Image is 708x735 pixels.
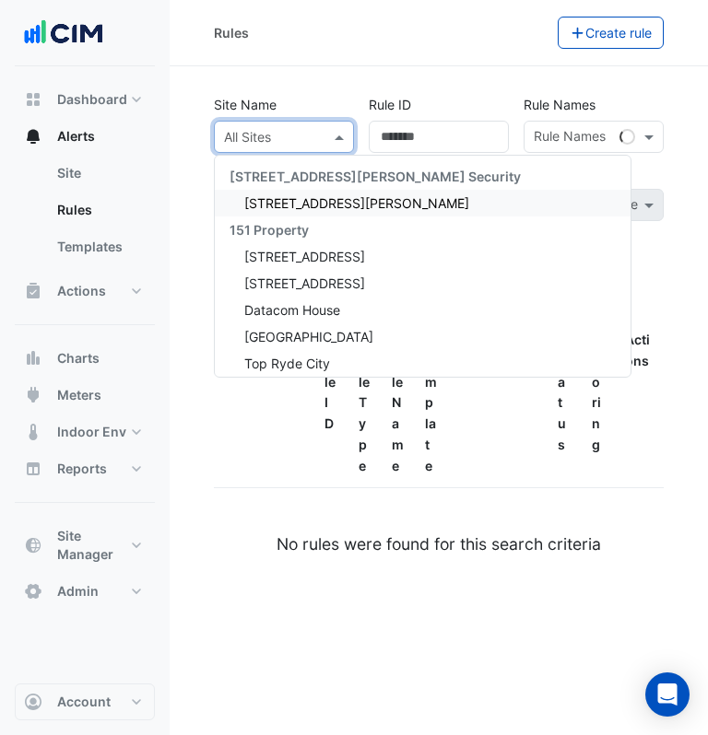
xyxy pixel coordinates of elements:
div: Actions [625,330,653,372]
span: [STREET_ADDRESS] [244,249,365,264]
span: Admin [57,582,99,601]
span: Actions [57,282,106,300]
div: Options List [215,156,631,377]
a: Rules [42,192,155,228]
app-icon: Dashboard [24,90,42,109]
span: Account [57,693,111,711]
div: No rules were found for this search criteria [214,532,664,556]
app-icon: Admin [24,582,42,601]
span: Site Manager [57,527,127,564]
div: Template [425,330,436,476]
button: Account [15,683,155,720]
button: Meters [15,377,155,414]
app-icon: Meters [24,386,42,404]
div: Status [558,330,569,456]
span: [GEOGRAPHIC_DATA] [244,329,373,344]
span: [STREET_ADDRESS][PERSON_NAME] [244,195,469,211]
span: [STREET_ADDRESS][PERSON_NAME] Security [230,169,521,184]
button: Indoor Env [15,414,155,450]
span: Dashboard [57,90,127,109]
div: Rule ID [324,330,336,435]
button: Create rule [558,17,665,49]
span: Datacom House [244,302,340,318]
app-icon: Actions [24,282,42,300]
span: Alerts [57,127,95,146]
span: 151 Property [230,222,309,238]
span: [STREET_ADDRESS] [244,275,365,291]
app-icon: Reports [24,460,42,478]
button: Charts [15,340,155,377]
img: Company Logo [22,15,105,52]
app-icon: Indoor Env [24,423,42,441]
span: Indoor Env [57,423,126,441]
div: Alerts [15,155,155,273]
button: Actions [15,273,155,309]
button: Admin [15,573,155,610]
button: Dashboard [15,81,155,118]
div: Scoring [592,330,603,456]
label: Rule ID [369,88,411,121]
div: Open Intercom Messenger [645,672,690,717]
app-icon: Charts [24,349,42,367]
button: Reports [15,450,155,487]
span: Charts [57,349,100,367]
span: Meters [57,386,101,404]
a: Templates [42,228,155,265]
span: Top Ryde City [244,356,330,371]
div: Rule Name [392,330,403,476]
label: Rule Names [524,88,596,121]
button: Alerts [15,118,155,155]
div: Rule Type [359,330,370,476]
button: Site Manager [15,518,155,573]
app-icon: Alerts [24,127,42,146]
a: Site [42,155,155,192]
div: Rules [214,23,249,42]
span: Reports [57,460,107,478]
label: Site Name [214,88,277,121]
app-icon: Site Manager [24,536,42,554]
div: Rule Names [531,126,606,150]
